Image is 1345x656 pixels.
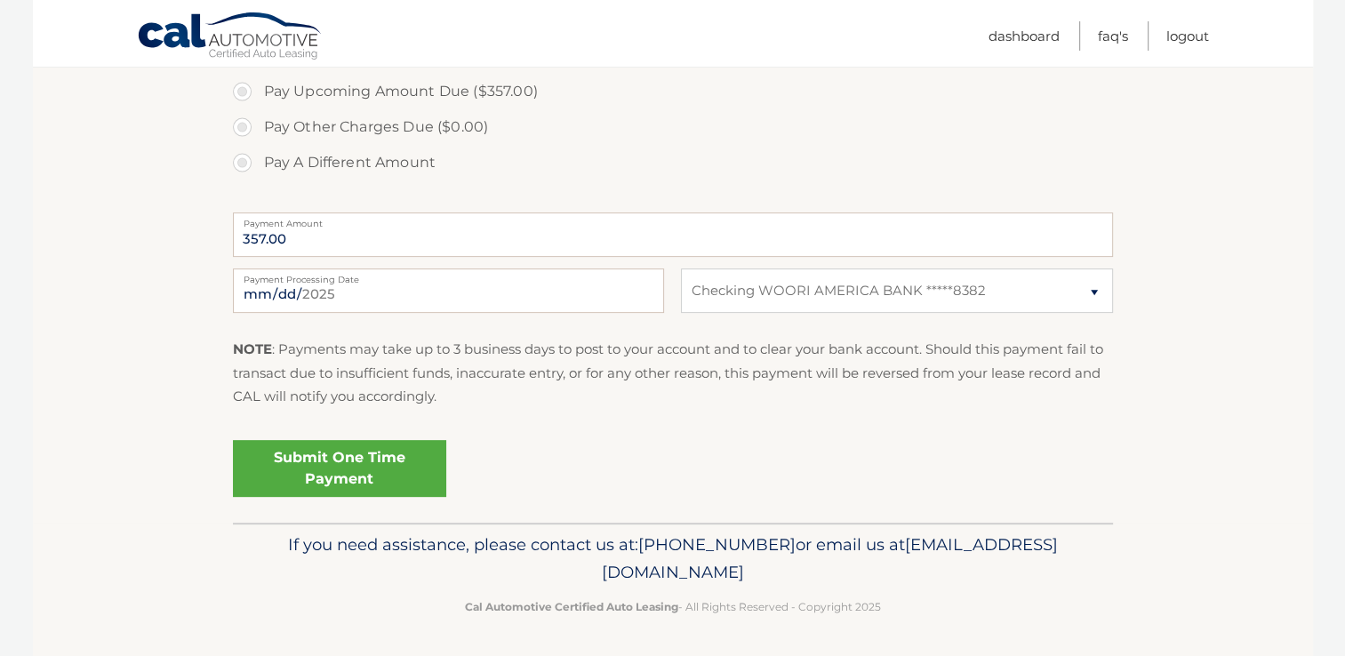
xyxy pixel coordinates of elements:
p: : Payments may take up to 3 business days to post to your account and to clear your bank account.... [233,338,1113,408]
p: - All Rights Reserved - Copyright 2025 [244,597,1101,616]
label: Payment Processing Date [233,268,664,283]
a: Submit One Time Payment [233,440,446,497]
label: Pay Other Charges Due ($0.00) [233,109,1113,145]
label: Pay A Different Amount [233,145,1113,180]
a: Dashboard [989,21,1060,51]
a: Cal Automotive [137,12,324,63]
strong: Cal Automotive Certified Auto Leasing [465,600,678,613]
input: Payment Amount [233,212,1113,257]
input: Payment Date [233,268,664,313]
label: Payment Amount [233,212,1113,227]
a: FAQ's [1098,21,1128,51]
span: [PHONE_NUMBER] [638,534,796,555]
p: If you need assistance, please contact us at: or email us at [244,531,1101,588]
label: Pay Upcoming Amount Due ($357.00) [233,74,1113,109]
strong: NOTE [233,340,272,357]
a: Logout [1166,21,1209,51]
